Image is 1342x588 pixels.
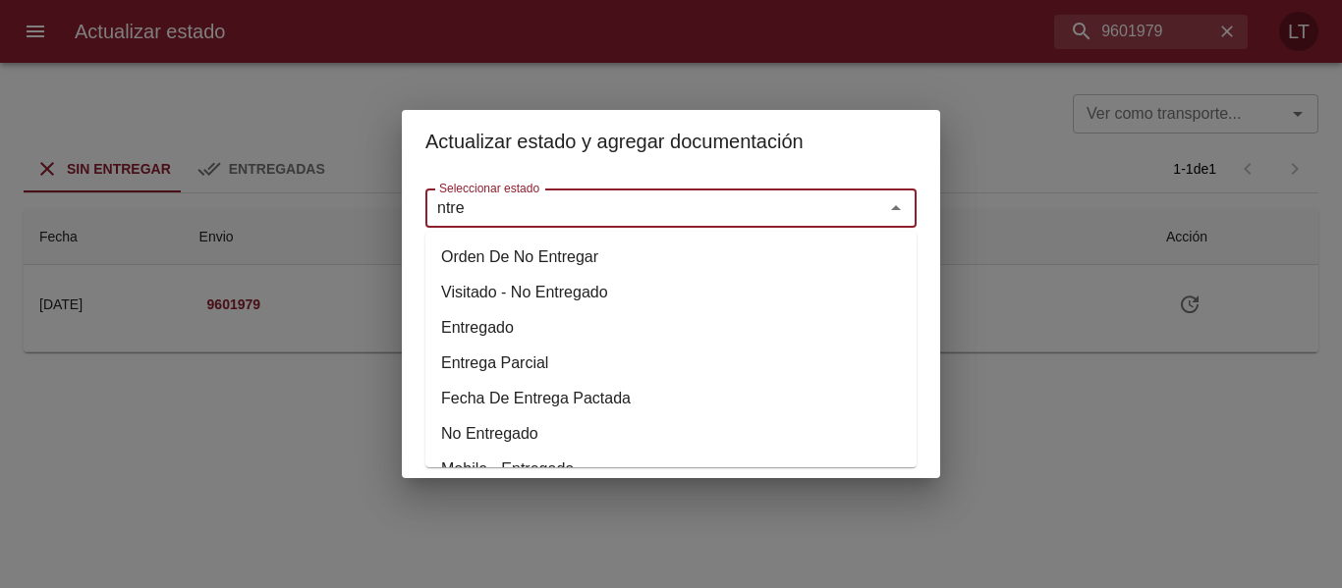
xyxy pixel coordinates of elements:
li: Visitado - No Entregado [425,275,917,310]
li: No Entregado [425,416,917,452]
h2: Actualizar estado y agregar documentación [425,126,917,157]
li: Entrega Parcial [425,346,917,381]
li: Fecha De Entrega Pactada [425,381,917,416]
li: Entregado [425,310,917,346]
li: Mobile - Entregado [425,452,917,487]
button: Close [882,194,910,222]
li: Orden De No Entregar [425,240,917,275]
